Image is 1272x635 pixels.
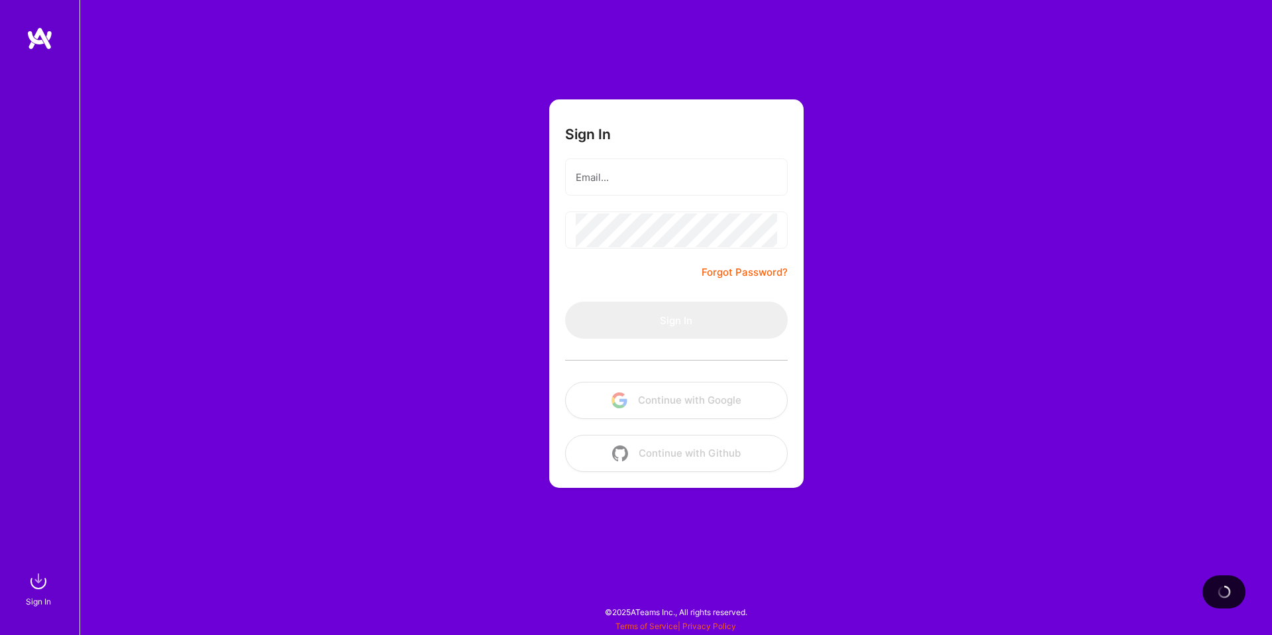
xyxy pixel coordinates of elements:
[615,621,678,631] a: Terms of Service
[1215,583,1233,601] img: loading
[26,27,53,50] img: logo
[702,264,788,280] a: Forgot Password?
[26,595,51,608] div: Sign In
[565,435,788,472] button: Continue with Github
[611,392,627,408] img: icon
[25,568,52,595] img: sign in
[565,126,611,143] h3: Sign In
[576,160,777,194] input: Email...
[682,621,736,631] a: Privacy Policy
[615,621,736,631] span: |
[612,445,628,461] img: icon
[565,382,788,419] button: Continue with Google
[79,595,1272,628] div: © 2025 ATeams Inc., All rights reserved.
[565,302,788,339] button: Sign In
[28,568,52,608] a: sign inSign In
